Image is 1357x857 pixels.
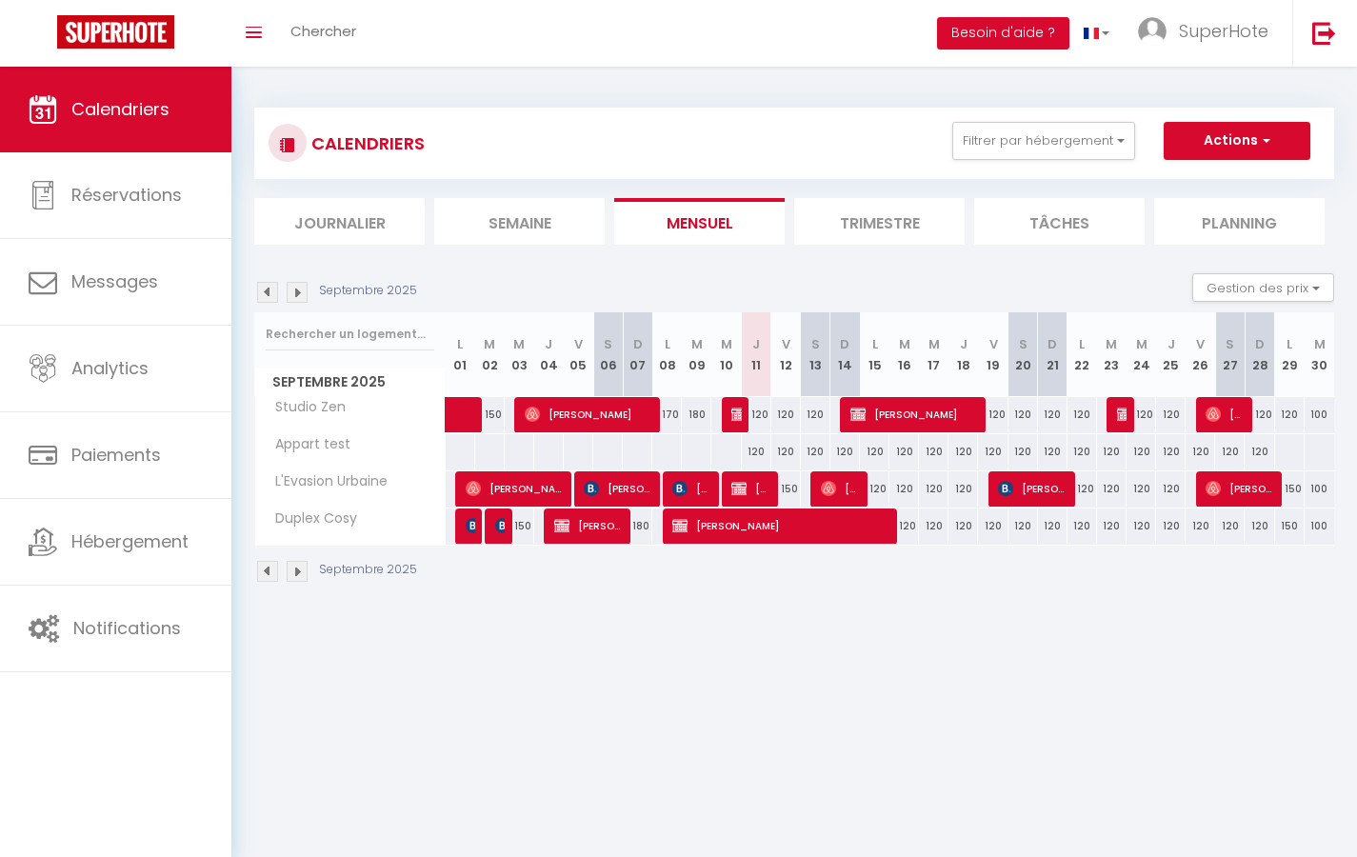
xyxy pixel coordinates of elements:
div: 120 [1038,508,1068,544]
span: [PERSON_NAME] [1117,396,1127,432]
div: 120 [1038,434,1068,469]
th: 16 [889,312,919,397]
button: Filtrer par hébergement [952,122,1135,160]
li: Planning [1154,198,1325,245]
div: 120 [742,434,771,469]
abbr: L [872,335,878,353]
div: 170 [652,397,682,432]
div: 100 [1305,397,1334,432]
div: 120 [889,508,919,544]
div: 120 [1068,508,1097,544]
span: Calendriers [71,97,170,121]
span: Paiements [71,443,161,467]
abbr: L [1287,335,1292,353]
span: [PERSON_NAME] [731,470,770,507]
th: 08 [652,312,682,397]
th: 12 [771,312,801,397]
span: [PERSON_NAME] [850,396,978,432]
span: Hébergement [71,529,189,553]
abbr: D [1048,335,1057,353]
div: 120 [860,471,889,507]
div: 120 [1275,397,1305,432]
span: [PERSON_NAME] [554,508,623,544]
span: Réservations [71,183,182,207]
th: 18 [948,312,978,397]
span: [PERSON_NAME] [584,470,652,507]
div: 150 [771,471,801,507]
th: 02 [475,312,505,397]
abbr: S [1226,335,1234,353]
span: Septembre 2025 [255,369,445,396]
abbr: S [811,335,820,353]
div: 120 [948,471,978,507]
div: 120 [1008,397,1038,432]
div: 120 [1097,508,1127,544]
span: Notifications [73,616,181,640]
div: 120 [1008,434,1038,469]
abbr: V [1196,335,1205,353]
span: Appart test [258,434,355,455]
abbr: J [960,335,968,353]
abbr: M [1314,335,1326,353]
abbr: J [1167,335,1175,353]
div: 120 [1186,434,1215,469]
abbr: M [513,335,525,353]
img: ... [1138,17,1167,46]
span: L'Evasion Urbaine [258,471,392,492]
div: 120 [1097,471,1127,507]
div: 120 [948,434,978,469]
abbr: D [633,335,643,353]
abbr: L [1079,335,1085,353]
span: SuperHote [1179,19,1268,43]
div: 180 [623,508,652,544]
th: 24 [1127,312,1156,397]
span: [PERSON_NAME] [731,396,741,432]
li: Mensuel [614,198,785,245]
th: 21 [1038,312,1068,397]
abbr: M [721,335,732,353]
th: 09 [682,312,711,397]
div: 120 [1008,508,1038,544]
li: Tâches [974,198,1145,245]
th: 25 [1156,312,1186,397]
div: 120 [801,397,830,432]
th: 17 [919,312,948,397]
li: Semaine [434,198,605,245]
abbr: J [545,335,552,353]
div: 120 [1127,471,1156,507]
span: [PERSON_NAME] [672,508,888,544]
button: Ouvrir le widget de chat LiveChat [15,8,72,65]
th: 28 [1245,312,1274,397]
div: 100 [1305,508,1334,544]
abbr: L [665,335,670,353]
th: 05 [564,312,593,397]
th: 10 [711,312,741,397]
div: 120 [1127,397,1156,432]
abbr: L [457,335,463,353]
div: 120 [742,397,771,432]
th: 26 [1186,312,1215,397]
th: 30 [1305,312,1334,397]
div: 120 [978,508,1008,544]
th: 06 [593,312,623,397]
div: 120 [771,434,801,469]
button: Besoin d'aide ? [937,17,1069,50]
th: 14 [830,312,860,397]
span: Duplex Cosy [258,508,362,529]
span: [PERSON_NAME] [672,470,711,507]
div: 120 [978,434,1008,469]
span: Studio Zen [258,397,350,418]
div: 120 [889,434,919,469]
abbr: M [928,335,940,353]
div: 150 [1275,471,1305,507]
span: [PERSON_NAME] [998,470,1067,507]
abbr: M [1136,335,1147,353]
span: [PERSON_NAME] [821,470,860,507]
span: [PERSON_NAME] [525,396,652,432]
div: 120 [1215,508,1245,544]
div: 150 [1275,508,1305,544]
abbr: V [574,335,583,353]
div: 120 [1245,508,1274,544]
th: 01 [446,312,475,397]
th: 11 [742,312,771,397]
